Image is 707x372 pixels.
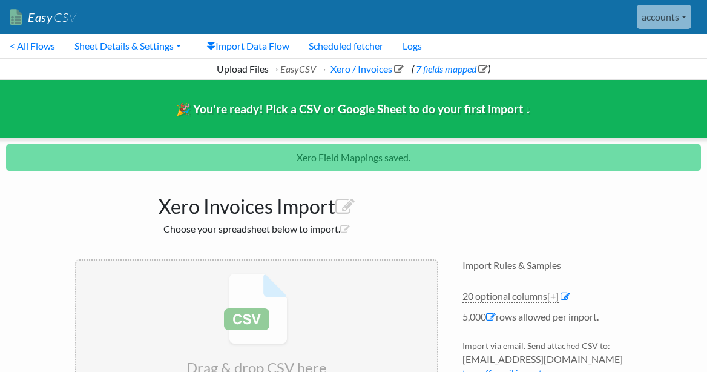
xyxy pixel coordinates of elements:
span: 🎉 You're ready! Pick a CSV or Google Sheet to do your first import ↓ [176,102,531,116]
a: 20 optional columns[+] [462,290,559,303]
a: Sheet Details & Settings [65,34,191,58]
a: Import Data Flow [197,34,299,58]
a: Logs [393,34,432,58]
h2: Choose your spreadsheet below to import. [75,223,438,234]
h1: Xero Invoices Import [75,189,438,218]
a: Scheduled fetcher [299,34,393,58]
span: [+] [547,290,559,302]
span: CSV [53,10,76,25]
a: Xero / Invoices [329,63,404,75]
i: EasyCSV → [280,63,327,75]
a: 7 fields mapped [414,63,488,75]
h4: Import Rules & Samples [462,259,632,271]
a: EasyCSV [10,5,76,30]
span: ( ) [412,63,490,75]
a: accounts [637,5,691,29]
li: 5,000 rows allowed per import. [462,310,632,330]
p: Xero Field Mappings saved. [6,144,701,171]
span: [EMAIL_ADDRESS][DOMAIN_NAME] [462,352,632,367]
